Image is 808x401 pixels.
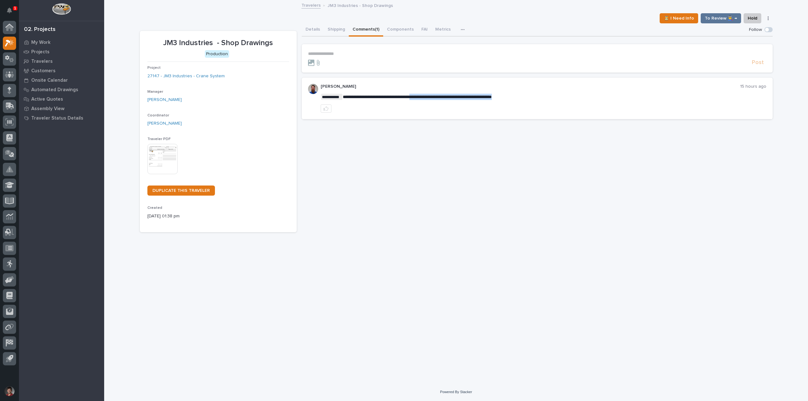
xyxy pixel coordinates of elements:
[31,106,64,112] p: Assembly View
[147,120,182,127] a: [PERSON_NAME]
[147,66,161,70] span: Project
[349,23,383,37] button: Comments (1)
[749,59,766,66] button: Post
[19,38,104,47] a: My Work
[147,38,289,48] p: JM3 Industries - Shop Drawings
[3,385,16,398] button: users-avatar
[664,15,694,22] span: ⏳ I Need Info
[749,27,762,32] p: Follow
[147,186,215,196] a: DUPLICATE THIS TRAVELER
[660,13,698,23] button: ⏳ I Need Info
[705,15,737,22] span: To Review 👨‍🏭 →
[19,104,104,113] a: Assembly View
[748,15,757,22] span: Hold
[8,8,16,18] div: Notifications1
[31,68,56,74] p: Customers
[147,73,225,80] a: 27147 - JM3 Industries - Crane System
[740,84,766,89] p: 15 hours ago
[19,113,104,123] a: Traveler Status Details
[147,213,289,220] p: [DATE] 01:38 pm
[301,1,321,9] a: Travelers
[19,66,104,75] a: Customers
[321,84,740,89] p: [PERSON_NAME]
[383,23,418,37] button: Components
[418,23,431,37] button: FAI
[14,6,16,10] p: 1
[147,206,162,210] span: Created
[205,50,229,58] div: Production
[321,104,331,113] button: like this post
[152,188,210,193] span: DUPLICATE THIS TRAVELER
[31,87,78,93] p: Automated Drawings
[147,97,182,103] a: [PERSON_NAME]
[3,4,16,17] button: Notifications
[302,23,324,37] button: Details
[19,75,104,85] a: Onsite Calendar
[752,59,764,66] span: Post
[19,47,104,56] a: Projects
[328,2,393,9] p: JM3 Industries - Shop Drawings
[431,23,454,37] button: Metrics
[701,13,741,23] button: To Review 👨‍🏭 →
[31,97,63,102] p: Active Quotes
[31,78,68,83] p: Onsite Calendar
[308,84,318,94] img: 6hTokn1ETDGPf9BPokIQ
[19,85,104,94] a: Automated Drawings
[31,40,50,45] p: My Work
[147,137,171,141] span: Traveler PDF
[31,59,53,64] p: Travelers
[52,3,71,15] img: Workspace Logo
[744,13,761,23] button: Hold
[31,49,50,55] p: Projects
[324,23,349,37] button: Shipping
[19,94,104,104] a: Active Quotes
[440,390,472,394] a: Powered By Stacker
[19,56,104,66] a: Travelers
[31,115,83,121] p: Traveler Status Details
[147,90,163,94] span: Manager
[24,26,56,33] div: 02. Projects
[147,114,169,117] span: Coordinator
